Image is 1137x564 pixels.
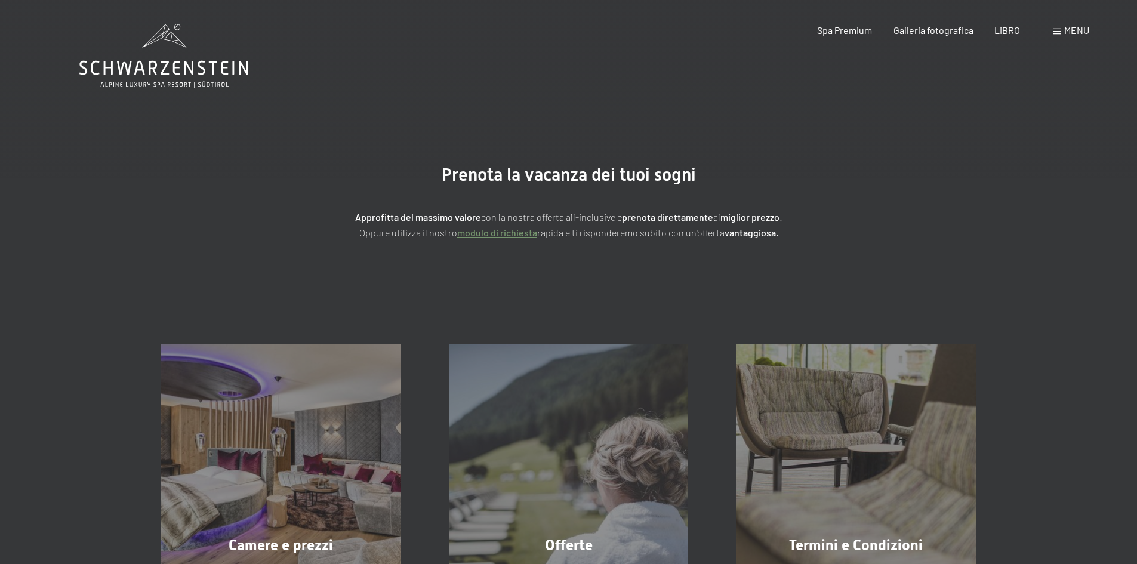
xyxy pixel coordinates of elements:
[720,211,779,223] font: miglior prezzo
[1064,24,1089,36] font: menu
[229,537,333,554] font: Camere e prezzi
[893,24,973,36] a: Galleria fotografica
[359,227,457,238] font: Oppure utilizza il nostro
[789,537,923,554] font: Termini e Condizioni
[537,227,725,238] font: rapida e ti risponderemo subito con un'offerta
[725,227,778,238] font: vantaggiosa.
[779,211,782,223] font: !
[713,211,720,223] font: al
[994,24,1020,36] a: LIBRO
[442,164,696,185] font: Prenota la vacanza dei tuoi sogni
[817,24,872,36] a: Spa Premium
[457,227,537,238] a: modulo di richiesta
[355,211,481,223] font: Approfitta del massimo valore
[545,537,593,554] font: Offerte
[622,211,713,223] font: prenota direttamente
[481,211,622,223] font: con la nostra offerta all-inclusive e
